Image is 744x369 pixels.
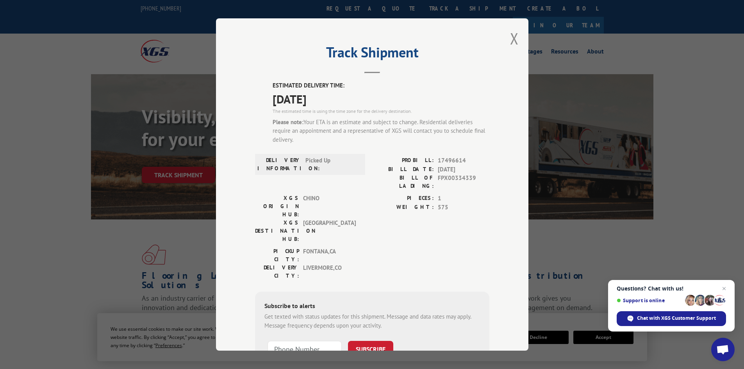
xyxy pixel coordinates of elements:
[255,264,299,280] label: DELIVERY CITY:
[711,338,735,361] div: Open chat
[255,219,299,243] label: XGS DESTINATION HUB:
[637,315,716,322] span: Chat with XGS Customer Support
[255,194,299,219] label: XGS ORIGIN HUB:
[273,81,489,90] label: ESTIMATED DELIVERY TIME:
[617,311,726,326] div: Chat with XGS Customer Support
[303,219,356,243] span: [GEOGRAPHIC_DATA]
[264,312,480,330] div: Get texted with status updates for this shipment. Message and data rates may apply. Message frequ...
[303,264,356,280] span: LIVERMORE , CO
[273,118,489,144] div: Your ETA is an estimate and subject to change. Residential deliveries require an appointment and ...
[438,174,489,190] span: FPX00334339
[305,156,358,173] span: Picked Up
[264,301,480,312] div: Subscribe to alerts
[372,156,434,165] label: PROBILL:
[510,28,519,49] button: Close modal
[303,247,356,264] span: FONTANA , CA
[438,156,489,165] span: 17496614
[719,284,729,293] span: Close chat
[255,47,489,62] h2: Track Shipment
[257,156,302,173] label: DELIVERY INFORMATION:
[372,194,434,203] label: PIECES:
[348,341,393,357] button: SUBSCRIBE
[438,165,489,174] span: [DATE]
[372,165,434,174] label: BILL DATE:
[268,341,342,357] input: Phone Number
[273,90,489,108] span: [DATE]
[372,174,434,190] label: BILL OF LADING:
[303,194,356,219] span: CHINO
[617,298,682,303] span: Support is online
[273,108,489,115] div: The estimated time is using the time zone for the delivery destination.
[273,118,303,126] strong: Please note:
[617,285,726,292] span: Questions? Chat with us!
[372,203,434,212] label: WEIGHT:
[438,194,489,203] span: 1
[255,247,299,264] label: PICKUP CITY:
[438,203,489,212] span: 575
